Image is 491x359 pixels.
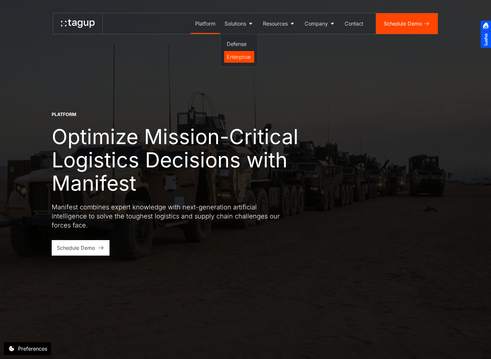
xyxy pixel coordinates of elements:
[263,20,288,27] div: Resources
[220,34,258,67] nav: Solutions
[258,13,300,34] a: Resources
[191,13,220,34] a: Platform
[227,40,252,48] div: Defense
[220,13,258,34] a: Solutions
[305,20,328,27] div: Company
[224,51,254,63] a: Enterprise
[224,38,254,50] a: Defense
[345,20,363,27] div: Contact
[57,244,95,252] div: Schedule Demo
[52,240,110,256] a: Schedule Demo
[52,125,323,195] h1: Optimize Mission-Critical Logistics Decisions with Manifest
[300,13,340,34] a: Company
[376,13,438,34] a: Schedule Demo
[384,20,422,27] div: Schedule Demo
[340,13,368,34] a: Contact
[225,20,246,27] div: Solutions
[195,20,215,27] div: Platform
[52,203,284,230] p: Manifest combines expert knowledge with next-generation artificial intelligence to solve the toug...
[227,53,252,61] div: Enterprise
[18,345,47,353] div: Preferences
[52,111,76,118] div: Platform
